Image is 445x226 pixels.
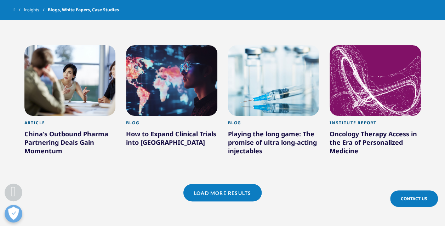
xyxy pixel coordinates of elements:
[228,130,319,158] div: Playing the long game: The promise of ultra long-acting injectables
[126,120,217,130] div: Blog
[24,4,48,16] a: Insights
[228,120,319,130] div: Blog
[24,116,116,173] a: Article China's Outbound Pharma Partnering Deals Gain Momentum
[24,120,116,130] div: Article
[48,4,119,16] span: Blogs, White Papers, Case Studies
[5,205,22,222] button: Open Preferences
[330,116,421,173] a: Institute Report Oncology Therapy Access in the Era of Personalized Medicine
[126,130,217,149] div: How to Expand Clinical Trials into [GEOGRAPHIC_DATA]
[330,120,421,130] div: Institute Report
[330,130,421,158] div: Oncology Therapy Access in the Era of Personalized Medicine
[183,184,262,201] a: Load More Results
[401,196,427,202] span: Contact Us
[126,116,217,165] a: Blog How to Expand Clinical Trials into [GEOGRAPHIC_DATA]
[390,190,438,207] a: Contact Us
[228,116,319,173] a: Blog Playing the long game: The promise of ultra long-acting injectables
[24,130,116,158] div: China's Outbound Pharma Partnering Deals Gain Momentum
